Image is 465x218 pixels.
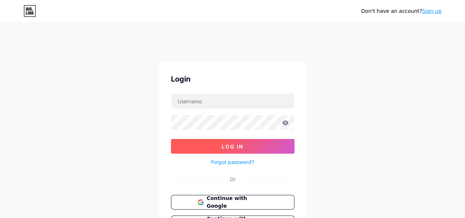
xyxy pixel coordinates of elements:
button: Continue with Google [171,195,294,210]
span: Log In [222,143,243,150]
div: Login [171,74,294,85]
button: Log In [171,139,294,154]
a: Forgot password? [211,158,254,166]
input: Username [171,94,294,108]
div: Or [230,175,236,183]
div: Don't have an account? [361,7,441,15]
span: Continue with Google [207,194,267,210]
a: Sign up [422,8,441,14]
